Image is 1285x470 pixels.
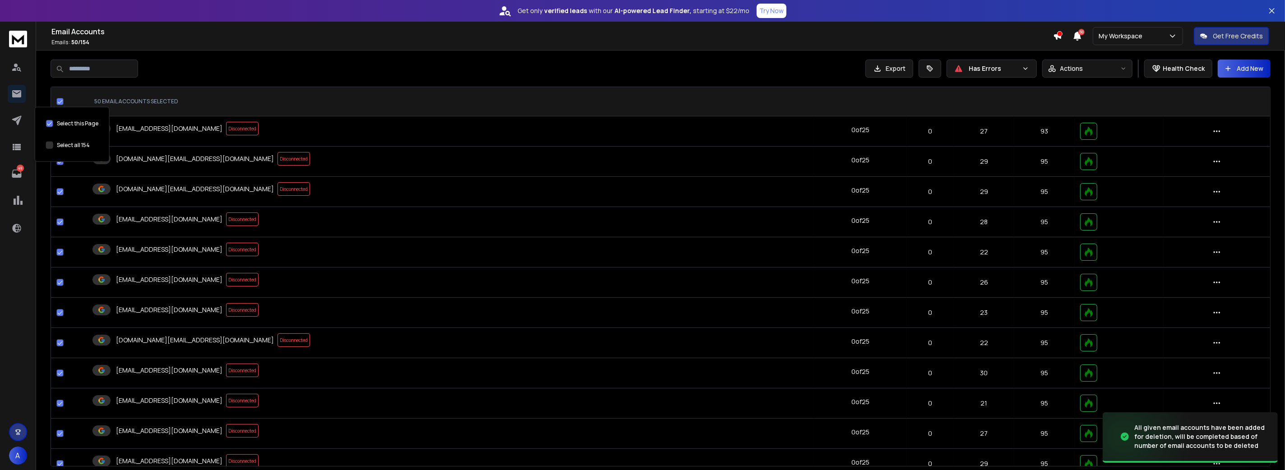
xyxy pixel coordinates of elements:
[116,215,222,224] p: [EMAIL_ADDRESS][DOMAIN_NAME]
[116,184,274,194] p: [DOMAIN_NAME][EMAIL_ADDRESS][DOMAIN_NAME]
[954,177,1014,207] td: 29
[954,419,1014,449] td: 27
[1014,298,1075,328] td: 95
[1014,388,1075,419] td: 95
[851,458,869,467] div: 0 of 25
[51,39,1053,46] p: Emails :
[912,278,948,287] p: 0
[912,217,948,226] p: 0
[277,333,310,347] span: Disconnected
[226,303,259,317] span: Disconnected
[116,245,222,254] p: [EMAIL_ADDRESS][DOMAIN_NAME]
[544,6,587,15] strong: verified leads
[1163,64,1205,73] p: Health Check
[116,426,222,435] p: [EMAIL_ADDRESS][DOMAIN_NAME]
[851,397,869,406] div: 0 of 25
[759,6,784,15] p: Try Now
[851,125,869,134] div: 0 of 25
[116,275,222,284] p: [EMAIL_ADDRESS][DOMAIN_NAME]
[1134,423,1267,450] div: All given email accounts have been added for deletion, will be completed based of number of email...
[94,98,807,105] div: 50 EMAIL ACCOUNTS SELECTED
[1213,32,1263,41] p: Get Free Credits
[116,305,222,314] p: [EMAIL_ADDRESS][DOMAIN_NAME]
[1060,64,1083,73] p: Actions
[226,273,259,286] span: Disconnected
[757,4,786,18] button: Try Now
[1014,177,1075,207] td: 95
[851,216,869,225] div: 0 of 25
[851,307,869,316] div: 0 of 25
[116,456,222,465] p: [EMAIL_ADDRESS][DOMAIN_NAME]
[226,394,259,407] span: Disconnected
[912,127,948,136] p: 0
[954,298,1014,328] td: 23
[116,124,222,133] p: [EMAIL_ADDRESS][DOMAIN_NAME]
[954,147,1014,177] td: 29
[17,165,24,172] p: 49
[57,120,98,127] label: Select this Page
[851,246,869,255] div: 0 of 25
[954,388,1014,419] td: 21
[277,152,310,166] span: Disconnected
[954,237,1014,267] td: 22
[226,364,259,377] span: Disconnected
[71,38,89,46] span: 50 / 154
[851,156,869,165] div: 0 of 25
[954,358,1014,388] td: 30
[954,328,1014,358] td: 22
[1078,29,1085,35] span: 50
[1014,116,1075,147] td: 93
[851,428,869,437] div: 0 of 25
[851,367,869,376] div: 0 of 25
[865,60,913,78] button: Export
[116,366,222,375] p: [EMAIL_ADDRESS][DOMAIN_NAME]
[1014,237,1075,267] td: 95
[851,276,869,286] div: 0 of 25
[912,399,948,408] p: 0
[912,338,948,347] p: 0
[1194,27,1269,45] button: Get Free Credits
[226,122,259,135] span: Disconnected
[1014,328,1075,358] td: 95
[51,26,1053,37] h1: Email Accounts
[1144,60,1212,78] button: Health Check
[912,369,948,378] p: 0
[116,396,222,405] p: [EMAIL_ADDRESS][DOMAIN_NAME]
[116,336,274,345] p: [DOMAIN_NAME][EMAIL_ADDRESS][DOMAIN_NAME]
[969,64,1018,73] p: Has Errors
[954,116,1014,147] td: 27
[912,157,948,166] p: 0
[912,187,948,196] p: 0
[226,212,259,226] span: Disconnected
[1014,358,1075,388] td: 95
[954,267,1014,298] td: 26
[912,459,948,468] p: 0
[226,424,259,438] span: Disconnected
[9,31,27,47] img: logo
[1014,147,1075,177] td: 95
[1099,32,1146,41] p: My Workspace
[1103,410,1193,464] img: image
[116,154,274,163] p: [DOMAIN_NAME][EMAIL_ADDRESS][DOMAIN_NAME]
[518,6,749,15] p: Get only with our starting at $22/mo
[954,207,1014,237] td: 28
[1014,419,1075,449] td: 95
[226,454,259,468] span: Disconnected
[615,6,691,15] strong: AI-powered Lead Finder,
[226,243,259,256] span: Disconnected
[851,186,869,195] div: 0 of 25
[57,142,90,149] label: Select all 154
[912,248,948,257] p: 0
[912,308,948,317] p: 0
[912,429,948,438] p: 0
[277,182,310,196] span: Disconnected
[8,165,26,183] a: 49
[1014,207,1075,237] td: 95
[9,447,27,465] button: A
[1014,267,1075,298] td: 95
[1218,60,1271,78] button: Add New
[851,337,869,346] div: 0 of 25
